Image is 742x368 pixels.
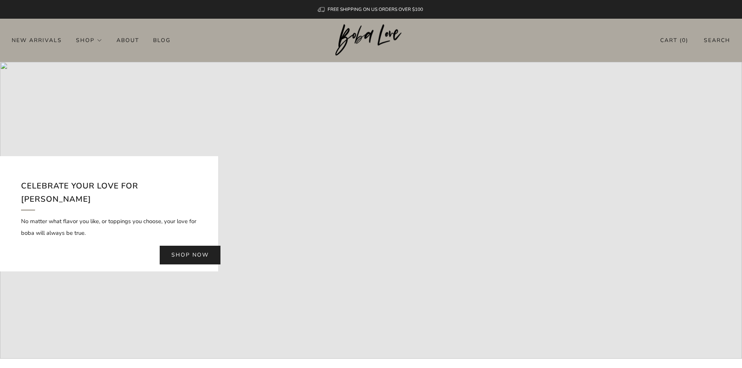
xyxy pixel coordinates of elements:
a: Cart [660,34,688,47]
a: Shop now [160,246,220,264]
a: Blog [153,34,171,46]
p: No matter what flavor you like, or toppings you choose, your love for boba will always be true. [21,215,197,239]
h2: Celebrate your love for [PERSON_NAME] [21,180,197,210]
items-count: 0 [682,37,686,44]
a: Search [704,34,730,47]
span: FREE SHIPPING ON US ORDERS OVER $100 [328,6,423,12]
a: About [116,34,139,46]
img: Boba Love [335,24,407,56]
a: New Arrivals [12,34,62,46]
a: Shop [76,34,102,46]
